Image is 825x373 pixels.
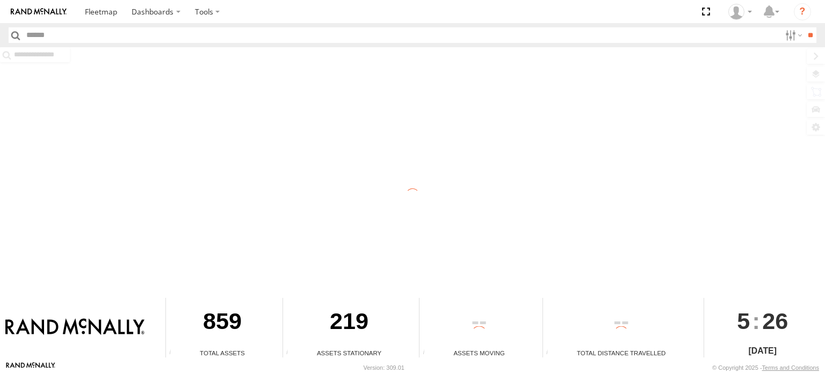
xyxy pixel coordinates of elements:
div: [DATE] [704,345,821,357]
div: Assets Moving [419,348,538,357]
a: Visit our Website [6,362,55,373]
div: Assets Stationary [283,348,415,357]
i: ? [794,3,811,20]
label: Search Filter Options [781,27,804,43]
div: : [704,298,821,344]
div: 219 [283,298,415,348]
span: 26 [762,298,788,344]
div: Total number of assets current in transit. [419,349,436,357]
div: © Copyright 2025 - [712,364,819,371]
div: Total Assets [166,348,279,357]
div: 859 [166,298,279,348]
div: Version: 309.01 [364,364,404,371]
a: Terms and Conditions [762,364,819,371]
img: Rand McNally [5,318,144,337]
span: 5 [737,298,750,344]
div: Total distance travelled by all assets within specified date range and applied filters [543,349,559,357]
div: Jose Goitia [725,4,756,20]
img: rand-logo.svg [11,8,67,16]
div: Total number of assets current stationary. [283,349,299,357]
div: Total number of Enabled Assets [166,349,182,357]
div: Total Distance Travelled [543,348,700,357]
